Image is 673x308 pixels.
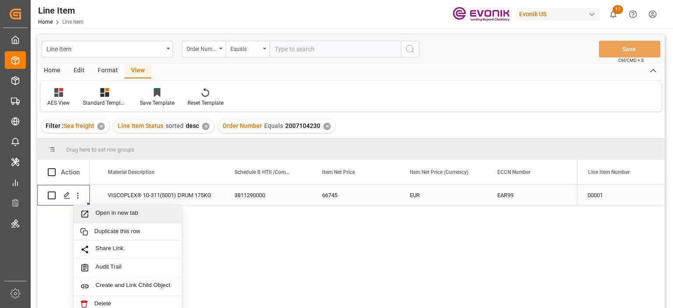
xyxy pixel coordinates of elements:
[588,169,630,175] span: Line Item Number
[47,99,70,107] div: AES View
[497,169,531,175] span: ECCN Number
[603,4,623,24] button: show 17 new notifications
[516,8,600,21] div: Evonik US
[230,43,260,53] div: Equals
[38,4,84,17] div: Line Item
[323,123,331,130] div: ✕
[410,169,468,175] span: Item Net Price (Currency)
[166,122,184,129] span: sorted
[186,122,199,129] span: desc
[577,185,665,206] div: Press SPACE to select this row.
[599,41,660,57] button: Save
[61,168,80,176] div: Action
[223,122,262,129] span: Order Number
[91,64,124,78] div: Format
[516,6,603,22] button: Evonik US
[37,64,67,78] div: Home
[202,123,209,130] div: ✕
[118,122,163,129] span: Line Item Status
[497,185,564,205] div: EAR99
[66,146,135,153] span: Drag here to set row groups
[64,122,94,129] span: Sea freight
[46,122,64,129] span: Filter :
[38,19,53,25] a: Home
[188,99,223,107] div: Reset Template
[234,169,293,175] span: Schedule B HTS /Commodity Code (HS Code)
[618,57,644,64] span: Ctrl/CMD + S
[182,41,226,57] button: open menu
[322,169,355,175] span: Item Net Price
[224,185,312,205] div: 3811290000
[67,64,91,78] div: Edit
[399,185,487,205] div: EUR
[453,7,510,22] img: Evonik-brand-mark-Deep-Purple-RGB.jpeg_1700498283.jpeg
[46,43,163,54] div: Line Item
[285,122,320,129] span: 2007104230
[83,99,127,107] div: Standard Templates
[108,169,155,175] span: Material Description
[401,41,419,57] button: search button
[140,99,174,107] div: Save Template
[187,43,216,53] div: Order Number
[312,185,399,205] div: 66745
[37,185,90,206] div: Press SPACE to select this row.
[97,185,224,205] div: VISCOPLEX® 10-311(5001) DRUM 175KG
[97,123,105,130] div: ✕
[577,185,665,205] div: 00001
[264,122,283,129] span: Equals
[623,4,643,24] button: Help Center
[269,41,401,57] input: Type to search
[42,41,173,57] button: open menu
[613,5,623,14] span: 17
[124,64,151,78] div: View
[226,41,269,57] button: open menu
